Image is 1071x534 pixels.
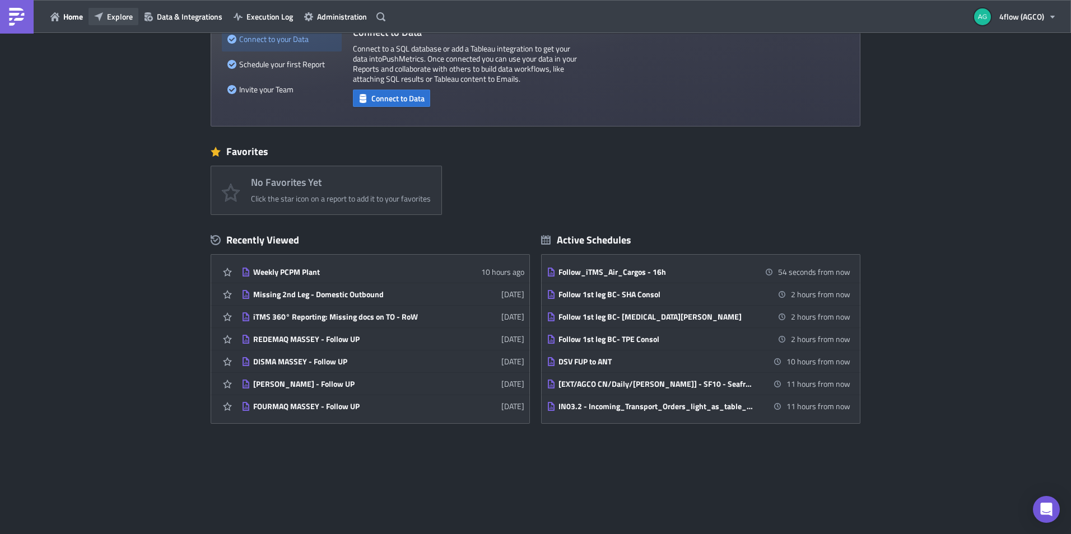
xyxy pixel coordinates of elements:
time: 2025-09-16 01:00 [786,355,850,367]
time: 2025-09-15 17:00 [791,288,850,300]
div: Weekly PCPM Plant [253,267,449,277]
span: Execution Log [246,11,293,22]
div: Connect to your Data [227,26,336,51]
div: Follow 1st leg BC- TPE Consol [558,334,755,344]
a: DISMA MASSEY - Follow UP[DATE] [241,350,524,372]
button: Explore [89,8,138,25]
time: 2025-09-15 17:00 [791,333,850,345]
a: Connect to Data [353,91,430,103]
h4: No Favorites Yet [251,177,431,188]
div: Open Intercom Messenger [1033,496,1060,523]
span: 4flow (AGCO) [999,11,1044,22]
time: 2025-09-16 01:45 [786,378,850,390]
div: Recently Viewed [211,232,530,249]
a: [PERSON_NAME] - Follow UP[DATE] [241,373,524,395]
img: PushMetrics [8,8,26,26]
a: Follow 1st leg BC- [MEDICAL_DATA][PERSON_NAME]2 hours from now [547,306,850,327]
div: [PERSON_NAME] - Follow UP [253,379,449,389]
a: Follow_iTMS_Air_Cargos - 16h54 seconds from now [547,261,850,283]
div: Click the star icon on a report to add it to your favorites [251,194,431,204]
div: iTMS 360° Reporting: Missing docs on TO - RoW [253,312,449,322]
a: iTMS 360° Reporting: Missing docs on TO - RoW[DATE] [241,306,524,327]
time: 2025-09-15 15:00 [778,266,850,278]
span: Administration [317,11,367,22]
a: Follow 1st leg BC- SHA Consol2 hours from now [547,283,850,305]
time: 2025-09-12T13:37:35Z [501,311,524,322]
time: 2025-09-12T13:10:31Z [501,333,524,345]
time: 2025-09-12T13:09:56Z [501,378,524,390]
div: Follow_iTMS_Air_Cargos - 16h [558,267,755,277]
span: Connect to Data [371,92,425,104]
time: 2025-09-15T07:56:19Z [481,266,524,278]
a: Follow 1st leg BC- TPE Consol2 hours from now [547,328,850,350]
button: Data & Integrations [138,8,228,25]
p: Connect to a SQL database or add a Tableau integration to get your data into PushMetrics . Once c... [353,44,577,84]
time: 2025-09-12T13:10:16Z [501,355,524,367]
div: Follow 1st leg BC- SHA Consol [558,289,755,299]
button: Administration [299,8,372,25]
button: Home [45,8,89,25]
div: Active Schedules [541,233,631,246]
h4: Connect to Data [353,26,577,38]
time: 2025-09-12T18:32:59Z [501,288,524,300]
div: Missing 2nd Leg - Domestic Outbound [253,289,449,299]
span: Explore [107,11,133,22]
div: DSV FUP to ANT [558,357,755,367]
span: Home [63,11,83,22]
div: Invite your Team [227,77,336,102]
div: DISMA MASSEY - Follow UP [253,357,449,367]
button: Connect to Data [353,90,430,107]
img: Avatar [973,7,992,26]
button: Execution Log [228,8,299,25]
time: 2025-09-12T13:09:41Z [501,400,524,412]
time: 2025-09-15 17:00 [791,311,850,322]
div: IN03.2 - Incoming_Transport_Orders_light_as_table_Report_CSV_BVS/GIMA, Daily (Mon - Fri), 0700AM ... [558,401,755,411]
a: IN03.2 - Incoming_Transport_Orders_light_as_table_Report_CSV_BVS/GIMA, Daily (Mon - Fri), 0700AM ... [547,395,850,417]
a: REDEMAQ MASSEY - Follow UP[DATE] [241,328,524,350]
a: Missing 2nd Leg - Domestic Outbound[DATE] [241,283,524,305]
span: Data & Integrations [157,11,222,22]
button: 4flow (AGCO) [967,4,1063,29]
div: Favorites [211,143,860,160]
div: REDEMAQ MASSEY - Follow UP [253,334,449,344]
a: [EXT/AGCO CN/Daily/[PERSON_NAME]] - SF10 - Seafreight Article Tracking Report11 hours from now [547,373,850,395]
a: DSV FUP to ANT10 hours from now [547,350,850,372]
div: Schedule your first Report [227,51,336,77]
a: Weekly PCPM Plant10 hours ago [241,261,524,283]
div: FOURMAQ MASSEY - Follow UP [253,401,449,411]
a: FOURMAQ MASSEY - Follow UP[DATE] [241,395,524,417]
div: [EXT/AGCO CN/Daily/[PERSON_NAME]] - SF10 - Seafreight Article Tracking Report [558,379,755,389]
time: 2025-09-16 02:00 [786,400,850,412]
div: Follow 1st leg BC- [MEDICAL_DATA][PERSON_NAME] [558,312,755,322]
